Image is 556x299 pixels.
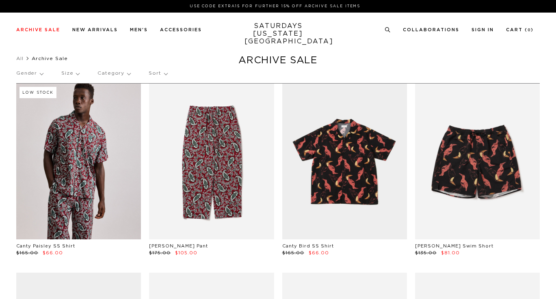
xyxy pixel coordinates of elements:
[441,251,460,255] span: $81.00
[244,22,312,45] a: SATURDAYS[US_STATE][GEOGRAPHIC_DATA]
[16,244,75,248] a: Canty Paisley SS Shirt
[43,251,63,255] span: $66.00
[97,64,130,83] p: Category
[282,244,334,248] a: Canty Bird SS Shirt
[309,251,329,255] span: $66.00
[160,28,202,32] a: Accessories
[175,251,197,255] span: $105.00
[61,64,79,83] p: Size
[32,56,68,61] span: Archive Sale
[415,244,493,248] a: [PERSON_NAME] Swim Short
[415,251,437,255] span: $135.00
[528,28,531,32] small: 0
[472,28,494,32] a: Sign In
[16,64,43,83] p: Gender
[149,244,208,248] a: [PERSON_NAME] Pant
[16,56,24,61] a: All
[16,251,38,255] span: $165.00
[506,28,534,32] a: Cart (0)
[130,28,148,32] a: Men's
[149,64,167,83] p: Sort
[19,87,56,98] div: Low Stock
[19,3,530,9] p: Use Code EXTRA15 for Further 15% Off Archive Sale Items
[72,28,118,32] a: New Arrivals
[282,251,304,255] span: $165.00
[16,28,60,32] a: Archive Sale
[403,28,459,32] a: Collaborations
[149,251,171,255] span: $175.00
